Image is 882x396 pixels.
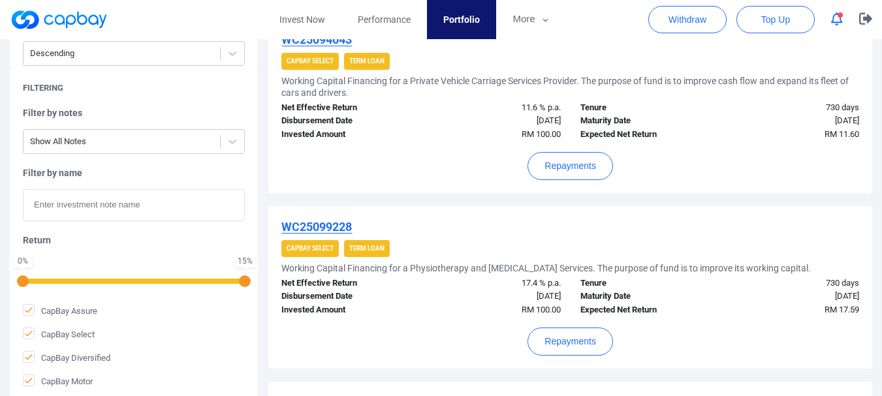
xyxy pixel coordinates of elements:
div: Tenure [571,277,720,290]
h5: Return [23,234,245,246]
strong: Term Loan [349,245,385,252]
span: Top Up [761,13,790,26]
button: Withdraw [648,6,727,33]
div: 0 % [16,257,29,265]
h5: Filter by name [23,167,245,179]
h5: Filtering [23,82,63,94]
div: 15 % [238,257,253,265]
div: [DATE] [421,290,571,303]
span: Portfolio [443,12,480,27]
span: RM 11.60 [825,129,859,139]
div: Tenure [571,101,720,115]
button: Repayments [528,152,613,180]
strong: Term Loan [349,57,385,65]
div: Maturity Date [571,290,720,303]
div: Net Effective Return [272,277,421,290]
strong: CapBay Select [287,57,334,65]
div: [DATE] [719,290,869,303]
div: 730 days [719,101,869,115]
h5: Working Capital Financing for a Private Vehicle Carriage Services Provider. The purpose of fund i... [281,75,859,99]
strong: CapBay Select [287,245,334,252]
button: Repayments [528,327,613,356]
span: RM 17.59 [825,305,859,314]
div: Expected Net Return [571,303,720,317]
u: WC25099228 [281,220,352,234]
h5: Working Capital Financing for a Physiotherapy and [MEDICAL_DATA] Services. The purpose of fund is... [281,262,811,274]
span: CapBay Select [23,327,95,341]
div: Maturity Date [571,114,720,128]
div: Expected Net Return [571,128,720,142]
div: Net Effective Return [272,101,421,115]
div: Disbursement Date [272,290,421,303]
div: Invested Amount [272,303,421,317]
div: 730 days [719,277,869,290]
div: [DATE] [421,114,571,128]
u: WC25094043 [281,33,352,46]
h5: Filter by notes [23,107,245,119]
div: Disbursement Date [272,114,421,128]
span: CapBay Assure [23,304,97,317]
input: Enter investment note name [23,189,245,221]
div: Invested Amount [272,128,421,142]
span: Performance [358,12,411,27]
div: 17.4 % p.a. [421,277,571,290]
button: Top Up [736,6,815,33]
div: 11.6 % p.a. [421,101,571,115]
span: RM 100.00 [522,305,561,314]
div: [DATE] [719,114,869,128]
span: RM 100.00 [522,129,561,139]
span: CapBay Diversified [23,351,110,364]
span: CapBay Motor [23,374,93,388]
